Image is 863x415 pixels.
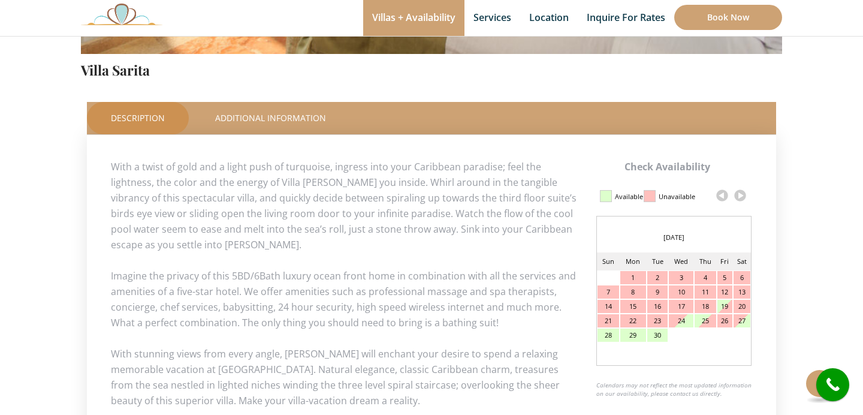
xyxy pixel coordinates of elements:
div: 14 [598,300,619,313]
div: 30 [647,329,668,342]
div: 29 [620,329,646,342]
div: 8 [620,285,646,299]
div: 6 [734,271,750,284]
div: 25 [695,314,716,327]
a: Description [87,102,189,134]
div: 18 [695,300,716,313]
div: 3 [669,271,693,284]
div: 10 [669,285,693,299]
p: With a twist of gold and a light push of turquoise, ingress into your Caribbean paradise; feel th... [111,159,752,252]
div: 21 [598,314,619,327]
p: With stunning views from every angle, [PERSON_NAME] will enchant your desire to spend a relaxing ... [111,346,752,408]
div: 7 [598,285,619,299]
div: 17 [669,300,693,313]
div: 13 [734,285,750,299]
div: 12 [717,285,732,299]
a: Villa Sarita [81,61,150,79]
div: 5 [717,271,732,284]
td: Mon [620,252,647,270]
div: 19 [717,300,732,313]
div: 15 [620,300,646,313]
p: Imagine the privacy of this 5BD/6Bath luxury ocean front home in combination with all the service... [111,268,752,330]
div: 22 [620,314,646,327]
div: 23 [647,314,668,327]
div: 26 [717,314,732,327]
td: Sun [597,252,620,270]
div: Unavailable [659,187,695,207]
div: 4 [695,271,716,284]
div: 16 [647,300,668,313]
div: 20 [734,300,750,313]
div: 1 [620,271,646,284]
a: Additional Information [191,102,350,134]
td: Tue [647,252,668,270]
td: Wed [668,252,694,270]
div: 2 [647,271,668,284]
div: [DATE] [597,228,751,246]
td: Sat [733,252,751,270]
div: 28 [598,329,619,342]
div: Available [615,187,643,207]
i: call [819,371,846,398]
a: call [816,368,849,401]
div: 9 [647,285,668,299]
div: 24 [669,314,693,327]
img: Awesome Logo [81,3,162,25]
td: Thu [694,252,717,270]
a: Book Now [674,5,782,30]
td: Fri [717,252,732,270]
div: 27 [734,314,750,327]
div: 11 [695,285,716,299]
